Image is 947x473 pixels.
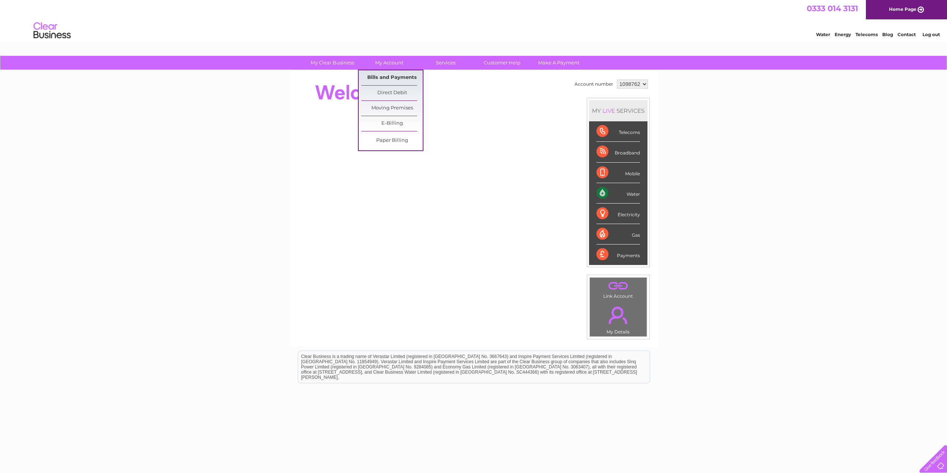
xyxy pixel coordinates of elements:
div: Electricity [596,204,640,224]
a: My Clear Business [302,56,363,70]
div: LIVE [601,107,617,114]
a: Energy [835,32,851,37]
a: Contact [898,32,916,37]
a: 0333 014 3131 [807,4,858,13]
a: . [592,302,645,328]
div: MY SERVICES [589,100,647,121]
td: Account number [573,78,615,90]
td: My Details [589,300,647,337]
div: Gas [596,224,640,245]
a: Blog [882,32,893,37]
a: E-Billing [361,116,423,131]
a: Paper Billing [361,133,423,148]
div: Broadband [596,142,640,162]
div: Mobile [596,163,640,183]
div: Water [596,183,640,204]
a: Direct Debit [361,86,423,100]
a: Log out [922,32,940,37]
div: Telecoms [596,121,640,142]
a: Services [415,56,476,70]
a: Customer Help [471,56,533,70]
a: . [592,279,645,293]
a: Moving Premises [361,101,423,116]
td: Link Account [589,277,647,301]
a: Bills and Payments [361,70,423,85]
a: Make A Payment [528,56,589,70]
a: My Account [358,56,420,70]
a: Telecoms [855,32,878,37]
img: logo.png [33,19,71,42]
div: Clear Business is a trading name of Verastar Limited (registered in [GEOGRAPHIC_DATA] No. 3667643... [298,4,650,36]
a: Water [816,32,830,37]
div: Payments [596,245,640,265]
